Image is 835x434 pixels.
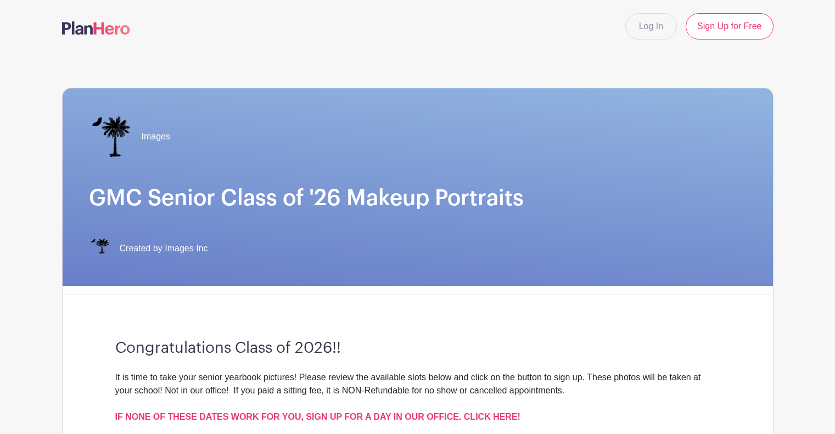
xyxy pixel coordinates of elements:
img: IMAGES%20logo%20transparenT%20PNG%20s.png [89,115,133,159]
img: logo-507f7623f17ff9eddc593b1ce0a138ce2505c220e1c5a4e2b4648c50719b7d32.svg [62,21,130,35]
span: Created by Images Inc [120,242,208,255]
img: IMAGES%20logo%20transparenT%20PNG%20s.png [89,238,111,260]
span: Images [142,130,170,143]
a: IF NONE OF THESE DATES WORK FOR YOU, SIGN UP FOR A DAY IN OUR OFFICE. CLICK HERE! [115,412,520,421]
a: Sign Up for Free [686,13,773,40]
a: Log In [625,13,677,40]
h3: Congratulations Class of 2026!! [115,339,720,358]
h1: GMC Senior Class of '26 Makeup Portraits [89,185,747,211]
